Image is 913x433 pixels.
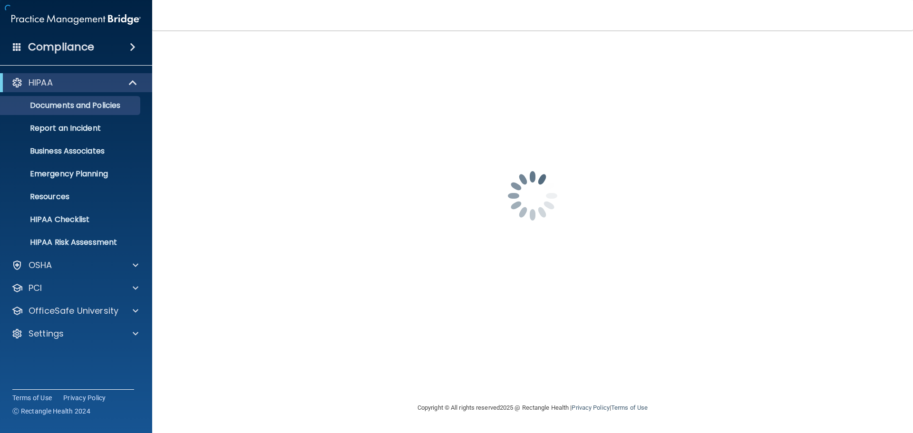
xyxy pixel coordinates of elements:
p: Settings [29,328,64,339]
p: HIPAA [29,77,53,88]
p: Emergency Planning [6,169,136,179]
p: PCI [29,282,42,294]
a: OSHA [11,260,138,271]
div: Copyright © All rights reserved 2025 @ Rectangle Health | | [359,393,706,423]
a: Privacy Policy [63,393,106,403]
span: Ⓒ Rectangle Health 2024 [12,406,90,416]
p: Documents and Policies [6,101,136,110]
h4: Compliance [28,40,94,54]
a: OfficeSafe University [11,305,138,317]
img: PMB logo [11,10,141,29]
p: Resources [6,192,136,202]
p: OfficeSafe University [29,305,118,317]
a: Terms of Use [611,404,648,411]
a: PCI [11,282,138,294]
a: HIPAA [11,77,138,88]
a: Terms of Use [12,393,52,403]
p: OSHA [29,260,52,271]
p: HIPAA Risk Assessment [6,238,136,247]
a: Settings [11,328,138,339]
img: spinner.e123f6fc.gif [485,148,580,243]
a: Privacy Policy [572,404,609,411]
p: Business Associates [6,146,136,156]
p: HIPAA Checklist [6,215,136,224]
p: Report an Incident [6,124,136,133]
